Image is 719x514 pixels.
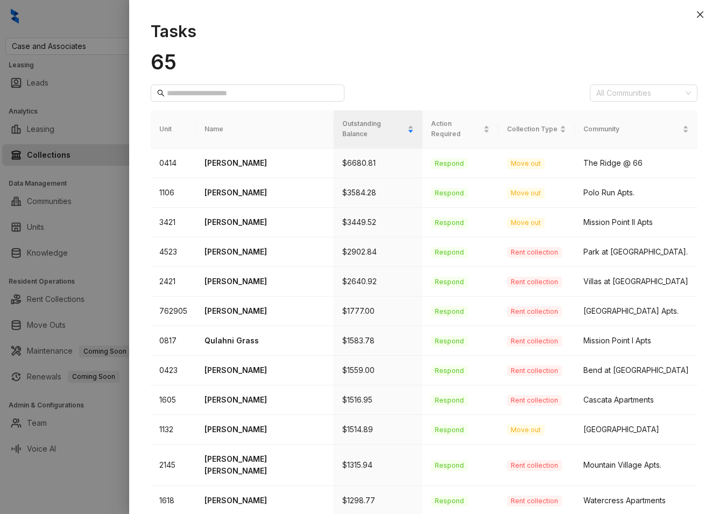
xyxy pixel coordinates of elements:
span: Rent collection [507,460,562,471]
span: Rent collection [507,306,562,317]
span: close [696,10,704,19]
span: Rent collection [507,336,562,347]
div: The Ridge @ 66 [583,157,689,169]
th: Community [575,110,697,149]
p: $1559.00 [342,364,414,376]
p: [PERSON_NAME] [205,246,325,258]
p: Qulahni Grass [205,335,325,347]
h1: 65 [151,50,697,74]
td: 4523 [151,237,196,267]
p: [PERSON_NAME] [205,495,325,506]
p: $2640.92 [342,276,414,287]
span: Move out [507,425,545,435]
div: [GEOGRAPHIC_DATA] [583,424,689,435]
td: 1605 [151,385,196,415]
span: Move out [507,158,545,169]
p: $3449.52 [342,216,414,228]
p: $1298.77 [342,495,414,506]
td: 0423 [151,356,196,385]
p: $2902.84 [342,246,414,258]
span: Outstanding Balance [342,119,405,139]
th: Collection Type [498,110,575,149]
span: Respond [431,460,468,471]
p: $3584.28 [342,187,414,199]
p: [PERSON_NAME] [PERSON_NAME] [205,453,325,477]
span: search [157,89,165,97]
span: Respond [431,306,468,317]
span: Respond [431,247,468,258]
div: Bend at [GEOGRAPHIC_DATA] [583,364,689,376]
div: Mountain Village Apts. [583,459,689,471]
p: [PERSON_NAME] [205,157,325,169]
span: Rent collection [507,395,562,406]
div: Polo Run Apts. [583,187,689,199]
p: [PERSON_NAME] [205,424,325,435]
div: Cascata Apartments [583,394,689,406]
th: Name [196,110,334,149]
span: Rent collection [507,277,562,287]
p: [PERSON_NAME] [205,216,325,228]
p: $1514.89 [342,424,414,435]
td: 1132 [151,415,196,445]
span: Rent collection [507,365,562,376]
span: Rent collection [507,247,562,258]
span: Respond [431,217,468,228]
td: 0414 [151,149,196,178]
div: [GEOGRAPHIC_DATA] Apts. [583,305,689,317]
button: Close [694,8,707,21]
div: Park at [GEOGRAPHIC_DATA]. [583,246,689,258]
div: Watercress Apartments [583,495,689,506]
span: Rent collection [507,496,562,506]
td: 2421 [151,267,196,297]
div: Villas at [GEOGRAPHIC_DATA] [583,276,689,287]
span: Respond [431,496,468,506]
td: 2145 [151,445,196,486]
span: Respond [431,188,468,199]
td: 1106 [151,178,196,208]
p: [PERSON_NAME] [205,394,325,406]
th: Action Required [422,110,498,149]
span: Respond [431,277,468,287]
p: [PERSON_NAME] [205,305,325,317]
h1: Tasks [151,22,697,41]
span: Move out [507,217,545,228]
span: Collection Type [507,124,558,135]
p: $6680.81 [342,157,414,169]
span: Respond [431,336,468,347]
span: Community [583,124,680,135]
span: Respond [431,158,468,169]
span: Respond [431,365,468,376]
span: Respond [431,395,468,406]
td: 3421 [151,208,196,237]
p: [PERSON_NAME] [205,364,325,376]
span: Action Required [431,119,481,139]
p: [PERSON_NAME] [205,276,325,287]
th: Unit [151,110,196,149]
p: [PERSON_NAME] [205,187,325,199]
div: Mission Point I Apts [583,335,689,347]
div: Mission Point II Apts [583,216,689,228]
p: $1315.94 [342,459,414,471]
span: Move out [507,188,545,199]
p: $1583.78 [342,335,414,347]
span: Respond [431,425,468,435]
p: $1777.00 [342,305,414,317]
td: 0817 [151,326,196,356]
td: 762905 [151,297,196,326]
p: $1516.95 [342,394,414,406]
